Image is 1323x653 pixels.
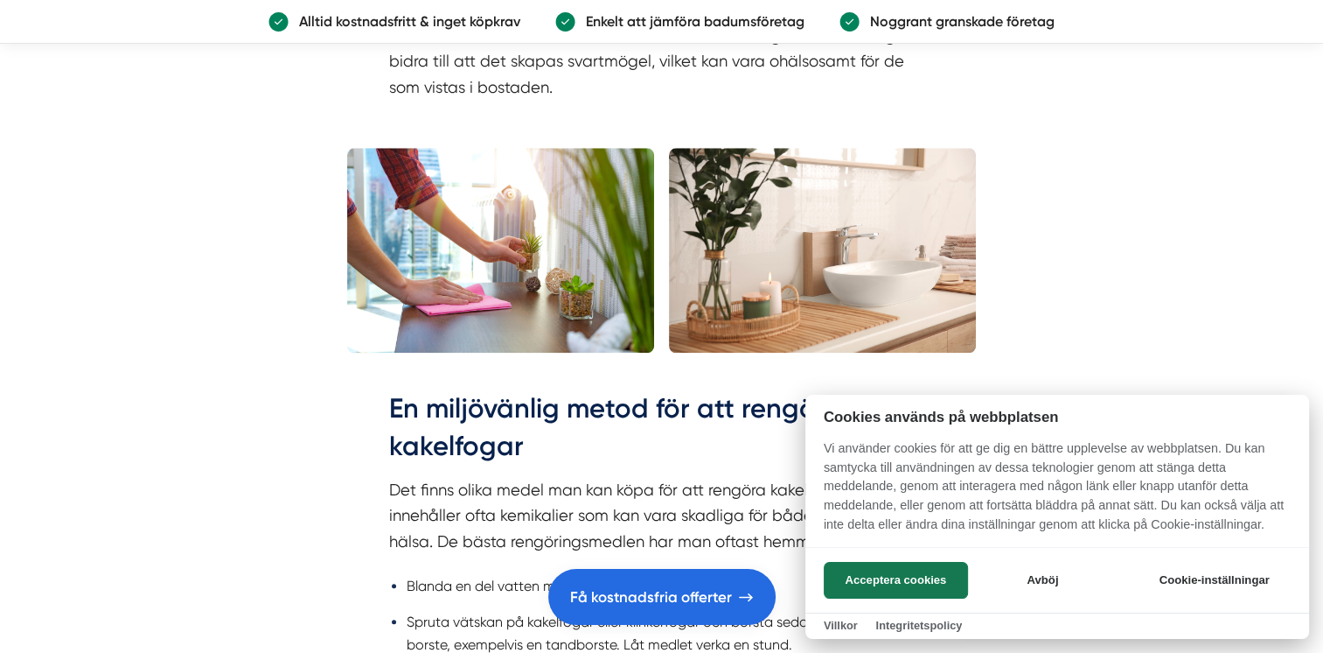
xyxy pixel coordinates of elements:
button: Acceptera cookies [824,562,968,599]
p: Vi använder cookies för att ge dig en bättre upplevelse av webbplatsen. Du kan samtycka till anvä... [805,439,1309,546]
button: Avböj [973,562,1112,599]
a: Villkor [824,619,858,632]
h2: Cookies används på webbplatsen [805,409,1309,425]
a: Integritetspolicy [875,619,962,632]
button: Cookie-inställningar [1138,562,1291,599]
